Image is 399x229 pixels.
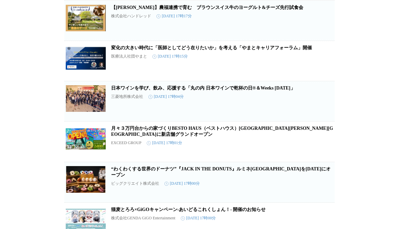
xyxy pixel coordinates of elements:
time: [DATE] 17時17分 [156,13,192,19]
img: 【福島発】農福連携で育む ブラウンスイス牛のヨーグルト&チーズ先行試食会 [66,5,106,31]
a: 変化の大きい時代に「医師としてどう在りたいか」を考える「やまとキャリアフォーラム」開催 [111,45,312,50]
p: ビッグクリエイト株式会社 [111,181,159,186]
time: [DATE] 17時01分 [147,140,182,146]
img: 月々３万円台からの家づくりBESTO HAUS（ベストハウス）山形県酒田市に新店舗グランドオープン [66,125,106,152]
a: 【[PERSON_NAME]】農福連携で育む ブラウンスイス牛のヨーグルト&チーズ先行試食会 [111,5,303,10]
time: [DATE] 17時15分 [152,54,188,59]
time: [DATE] 17時00分 [164,181,200,186]
p: EXCEED GROUP [111,140,141,145]
p: 株式会社GENDA GiGO Entertainment [111,215,175,221]
p: 医療法人社団やまと [111,54,147,59]
p: 三菱地所株式会社 [111,94,143,100]
p: 株式会社ハンドレッド [111,13,151,19]
img: 日本ワインを学び、飲み、応援する「丸の内 日本ワインで乾杯の日®＆Weeks 2025」 [66,85,106,112]
img: “わくわくする世界のドーナツ”『JACK IN THE DONUTS』ルミネ横浜店を10月17日（金）にオープン [66,166,106,193]
a: 日本ワインを学び、飲み、応援する「丸の内 日本ワインで乾杯の日®＆Weeks [DATE]」 [111,86,295,91]
time: [DATE] 17時04分 [148,94,184,100]
a: 猫麦とろろ×GiGOキャンペーン-あいどるこれくしょん！- 開催のお知らせ [111,207,266,212]
img: 変化の大きい時代に「医師としてどう在りたいか」を考える「やまとキャリアフォーラム」開催 [66,45,106,72]
time: [DATE] 17時00分 [181,215,216,221]
a: “わくわくする世界のドーナツ”『JACK IN THE DONUTS』ルミネ[GEOGRAPHIC_DATA]を[DATE]にオープン [111,166,331,177]
a: 月々３万円台からの家づくりBESTO HAUS（ベストハウス）[GEOGRAPHIC_DATA][PERSON_NAME][GEOGRAPHIC_DATA]に新店舗グランドオープン [111,126,333,137]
